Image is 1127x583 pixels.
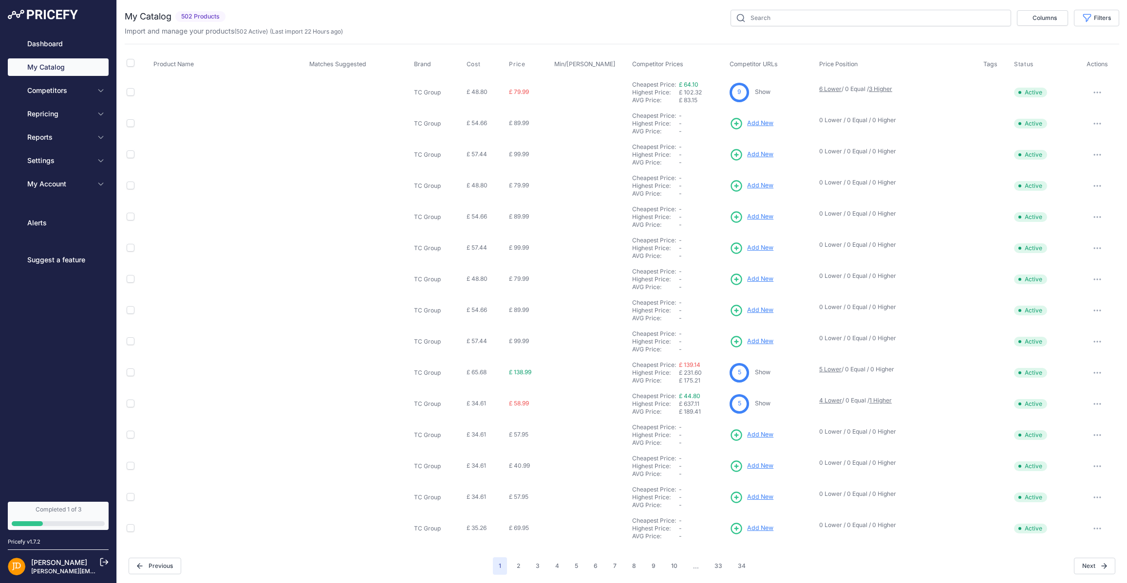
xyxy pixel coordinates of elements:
[8,35,109,53] a: Dashboard
[569,557,584,575] button: Go to page 5
[730,522,773,535] a: Add New
[414,182,463,190] p: TC Group
[530,557,545,575] button: Go to page 3
[730,428,773,442] a: Add New
[1074,10,1119,26] button: Filters
[509,400,529,407] span: £ 58.99
[1014,337,1047,346] span: Active
[1074,558,1115,574] button: Next
[632,283,679,291] div: AVG Price:
[819,241,974,249] p: 0 Lower / 0 Equal / 0 Higher
[31,558,87,566] a: [PERSON_NAME]
[679,221,682,228] span: -
[493,557,507,575] span: 1
[679,268,682,275] span: -
[632,60,683,68] span: Competitor Prices
[679,392,700,400] a: £ 44.80
[632,112,676,119] a: Cheapest Price:
[1014,119,1047,128] span: Active
[414,338,463,346] p: TC Group
[8,152,109,169] button: Settings
[730,241,773,255] a: Add New
[679,275,682,283] span: -
[1087,60,1108,68] span: Actions
[27,156,91,165] span: Settings
[1014,430,1047,440] span: Active
[755,88,770,95] a: Show
[819,397,842,404] a: 4 Lower
[414,493,463,501] p: TC Group
[679,143,682,150] span: -
[414,213,463,221] p: TC Group
[632,143,676,150] a: Cheapest Price:
[27,179,91,189] span: My Account
[8,502,109,530] a: Completed 1 of 3
[730,148,773,162] a: Add New
[607,557,622,575] button: Go to page 7
[632,423,676,431] a: Cheapest Price:
[679,532,682,540] span: -
[153,60,194,68] span: Product Name
[632,190,679,198] div: AVG Price:
[679,205,682,213] span: -
[747,212,773,221] span: Add New
[509,60,525,68] span: Price
[679,455,682,462] span: -
[665,557,683,575] button: Go to page 10
[730,335,773,348] a: Add New
[679,377,726,384] div: £ 175.21
[414,120,463,128] p: TC Group
[125,10,171,23] h2: My Catalog
[679,346,682,353] span: -
[738,368,741,377] span: 5
[8,538,40,546] div: Pricefy v1.7.2
[730,117,773,130] a: Add New
[747,492,773,502] span: Add New
[730,491,773,504] a: Add New
[632,96,679,104] div: AVG Price:
[747,337,773,346] span: Add New
[679,501,682,509] span: -
[467,275,488,282] span: £ 48.80
[632,89,679,96] div: Highest Price:
[679,400,699,407] span: £ 637.11
[414,89,463,96] p: TC Group
[509,306,529,313] span: £ 89.99
[819,116,974,124] p: 0 Lower / 0 Equal / 0 Higher
[747,306,773,315] span: Add New
[819,334,974,342] p: 0 Lower / 0 Equal / 0 Higher
[819,85,842,92] a: 6 Lower
[709,557,728,575] button: Go to page 33
[509,244,529,251] span: £ 99.99
[679,252,682,259] span: -
[414,60,431,68] span: Brand
[730,60,778,68] span: Competitor URLs
[819,85,974,93] p: / 0 Equal /
[467,431,486,438] span: £ 34.61
[1014,60,1035,68] button: Status
[679,493,682,501] span: -
[31,567,229,575] a: [PERSON_NAME][EMAIL_ADDRESS][PERSON_NAME][DOMAIN_NAME]
[679,423,682,431] span: -
[869,397,892,404] a: 1 Higher
[679,237,682,244] span: -
[509,493,528,500] span: £ 57.95
[679,174,682,182] span: -
[632,377,679,384] div: AVG Price:
[509,462,530,469] span: £ 40.99
[467,150,487,158] span: £ 57.44
[679,112,682,119] span: -
[819,365,974,373] p: / 0 Equal / 0 Higher
[509,524,529,531] span: £ 69.95
[467,88,488,95] span: £ 48.80
[414,275,463,283] p: TC Group
[27,109,91,119] span: Repricing
[467,524,487,531] span: £ 35.26
[1014,60,1033,68] span: Status
[467,462,486,469] span: £ 34.61
[632,205,676,213] a: Cheapest Price:
[679,81,698,88] a: £ 64.10
[509,60,527,68] button: Price
[632,392,676,400] a: Cheapest Price:
[27,86,91,95] span: Competitors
